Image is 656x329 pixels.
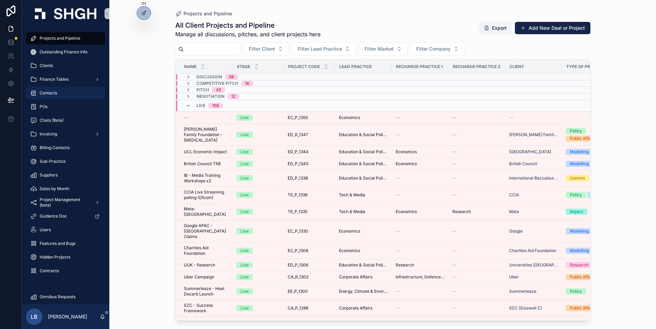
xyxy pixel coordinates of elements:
div: Research [570,262,588,268]
a: Education & Social Policy [339,132,387,137]
span: -- [396,192,400,198]
a: PolicyPublic Affairs [566,128,613,142]
a: Research [452,209,501,214]
a: -- [452,248,501,253]
span: -- [509,115,513,120]
a: Summerleaze [509,289,536,294]
div: Modelling [570,149,589,155]
div: 58 [229,74,234,80]
span: Summerleaze - Heat Decarb Launch [184,286,228,297]
span: Economics [339,115,360,120]
span: -- [452,305,456,311]
a: EE_P_1300 [288,289,331,294]
div: Public Affairs [570,305,596,311]
a: Economics [339,248,387,253]
a: -- [452,175,501,181]
span: ED_P_1338 [288,175,308,181]
span: -- [396,132,400,137]
span: Economics [396,209,417,214]
div: 16 [245,81,249,86]
a: SZC - Success Framework [184,303,228,314]
span: Meta- [GEOGRAPHIC_DATA] [184,206,228,217]
a: Live [236,274,279,280]
button: Select Button [410,42,465,55]
a: -- [452,305,501,311]
a: International Baccalaureate Organization [509,175,558,181]
span: ED_P_1344 [288,149,309,155]
a: ED_P_1344 [288,149,331,155]
a: Tech & Media [339,209,387,214]
div: Modelling [570,228,589,234]
a: CCIA [509,192,519,198]
span: -- [452,175,456,181]
a: Google [509,228,558,234]
span: Manage all discussions, pitches, and client projects here [175,30,320,38]
a: Suppliers [26,169,105,181]
button: Add New Deal or Project [515,22,590,34]
span: Uber [509,274,519,280]
span: Recharge Practice 1 [396,64,443,69]
div: Policy [570,288,582,294]
span: Universities [GEOGRAPHIC_DATA] [509,262,558,268]
a: Education & Social Policy [339,175,387,181]
a: Charities Aid Foundation [509,248,556,253]
a: Modelling [566,248,613,254]
a: Live [236,149,279,155]
span: CA_R_1302 [288,274,309,280]
a: Education & Social Policy [339,262,387,268]
span: Hidden Projects [40,254,70,260]
a: Live [236,209,279,215]
a: Modelling [566,161,613,167]
a: UUK - Research [184,262,228,268]
span: Sales by Month [40,186,69,192]
a: IB - Media Training Workshops x2 [184,173,228,184]
a: British Council [509,161,537,167]
span: [PERSON_NAME] Family Foundation - [MEDICAL_DATA] [184,127,228,143]
span: -- [452,132,456,137]
span: CCIA Live Streaming polling (Ofcom) [184,189,228,200]
div: Policy [570,128,582,134]
a: Contacts [26,87,105,99]
a: -- [396,289,444,294]
span: Competitive Pitch [196,81,238,86]
a: TE_P_1336 [288,192,331,198]
button: Select Button [243,42,289,55]
div: 12 [231,94,235,99]
span: EC_P_1350 [288,115,308,120]
a: Outstanding Finance Info [26,46,105,58]
div: Live [241,305,249,311]
a: EC_P_1330 [288,228,331,234]
a: Education & Social Policy [339,161,387,167]
a: -- [396,115,444,120]
span: LB [31,313,38,321]
span: Contacts [40,90,57,96]
span: Invoicing [40,131,57,137]
a: Project Management (beta) [26,196,105,209]
span: Features and Bugs [40,241,76,246]
span: Filter Lead Practice [298,45,342,52]
span: SZC (Sizewell C) [509,305,542,311]
a: Modelling [566,149,613,155]
a: -- [452,274,501,280]
span: ED_R_1347 [288,132,308,137]
a: Live [236,175,279,181]
div: Modelling [570,161,589,167]
a: -- [452,132,501,137]
a: Projects and Pipeline [175,10,232,17]
a: SZC (Sizewell C) [509,305,558,311]
a: Economics [339,115,387,120]
div: Live [241,228,249,234]
span: -- [452,161,456,167]
span: CA_P_1288 [288,305,308,311]
a: EC_P_1308 [288,248,331,253]
span: Live [196,103,205,108]
span: UUK - Research [184,262,215,268]
div: Live [241,192,249,198]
